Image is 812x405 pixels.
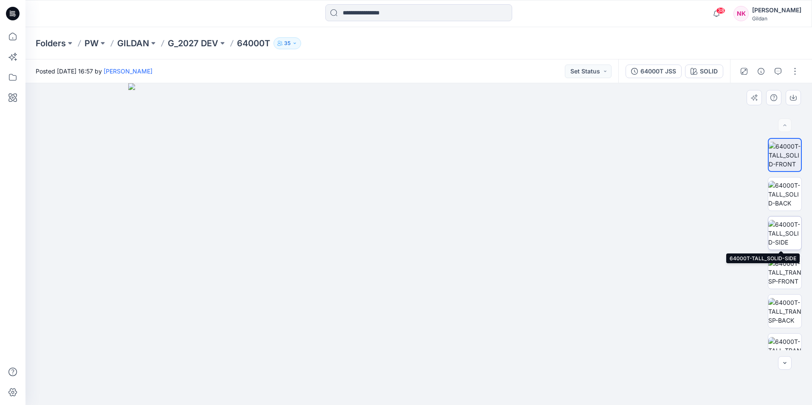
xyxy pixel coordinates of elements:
a: [PERSON_NAME] [104,67,152,75]
button: SOLID [685,65,723,78]
a: GILDAN [117,37,149,49]
button: Details [754,65,768,78]
div: [PERSON_NAME] [752,5,801,15]
span: 38 [716,7,725,14]
img: 64000T-TALL_SOLID-BACK [768,181,801,208]
img: 64000T-TALL_TRANSP-FRONT [768,259,801,286]
div: SOLID [700,67,718,76]
button: 64000T JSS [626,65,682,78]
div: NK [733,6,749,21]
div: 64000T JSS [640,67,676,76]
img: 64000T-TALL_TRANSP-SIDE [768,337,801,364]
img: 64000T-TALL_TRANSP-BACK [768,298,801,325]
a: PW [85,37,99,49]
img: eyJhbGciOiJIUzI1NiIsImtpZCI6IjAiLCJzbHQiOiJzZXMiLCJ0eXAiOiJKV1QifQ.eyJkYXRhIjp7InR5cGUiOiJzdG9yYW... [128,83,709,405]
span: Posted [DATE] 16:57 by [36,67,152,76]
a: Folders [36,37,66,49]
p: 64000T [237,37,270,49]
div: Gildan [752,15,801,22]
a: G_2027 DEV [168,37,218,49]
img: 64000T-TALL_SOLID-SIDE [768,220,801,247]
img: 64000T-TALL_SOLID-FRONT [769,142,801,169]
button: 35 [273,37,301,49]
p: 35 [284,39,290,48]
